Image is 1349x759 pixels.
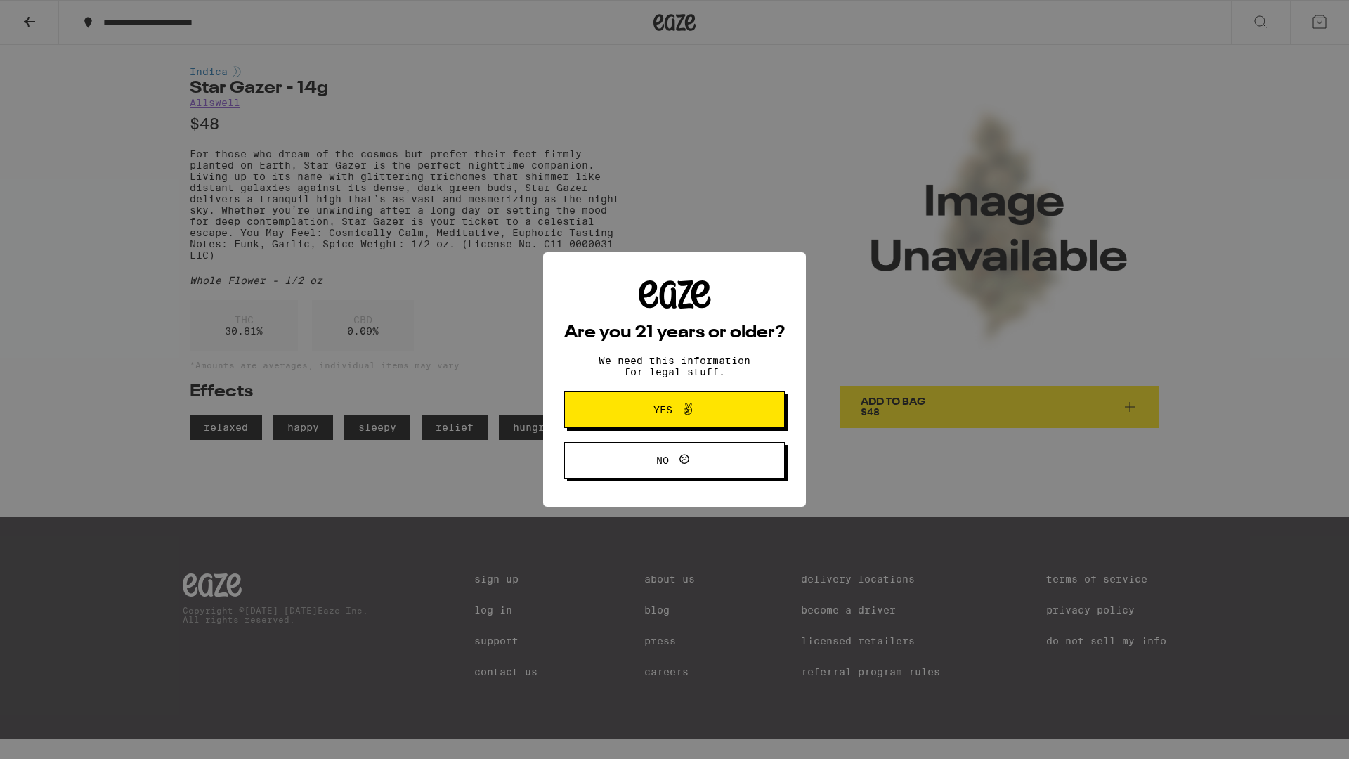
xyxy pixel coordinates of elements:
h2: Are you 21 years or older? [564,325,785,342]
iframe: Opens a widget where you can find more information [1261,717,1335,752]
span: No [656,455,669,465]
button: No [564,442,785,479]
p: We need this information for legal stuff. [587,355,762,377]
span: Yes [653,405,672,415]
button: Yes [564,391,785,428]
